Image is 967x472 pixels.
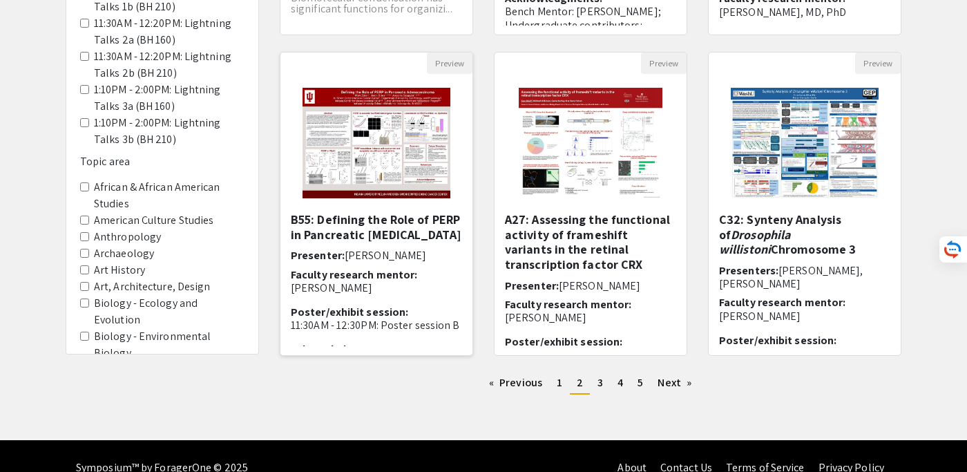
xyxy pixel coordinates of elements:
[708,52,901,356] div: Open Presentation <p>C32: Synteny&nbsp;Analysis of <em>Drosophila willistoni </em>Chromosome 3</p>
[559,279,640,293] span: [PERSON_NAME]
[557,375,562,390] span: 1
[505,334,622,349] span: Poster/exhibit session:
[651,372,698,393] a: Next page
[505,5,676,177] p: Bench Mentor: [PERSON_NAME]; Undergraduate contributors: [PERSON_NAME], [PERSON_NAME], [PERSON_NA...
[94,82,245,115] label: 1:10PM - 2:00PM: Lightning Talks 3a (BH 160)
[717,74,892,212] img: <p>C32: Synteny&nbsp;Analysis of <em>Drosophila willistoni </em>Chromosome 3</p>
[94,279,211,295] label: Art, Architecture, Design
[719,6,890,19] p: [PERSON_NAME], MD, PhD
[291,267,417,282] span: Faculty research mentor:
[94,15,245,48] label: 11:30AM - 12:20PM: Lightning Talks 2a (BH 160)
[80,155,245,168] h6: Topic area
[94,229,161,245] label: Anthropology
[291,305,408,319] span: Poster/exhibit session:
[719,310,890,323] p: [PERSON_NAME]
[291,281,462,294] p: [PERSON_NAME]
[719,295,845,310] span: Faculty research mentor:
[94,48,245,82] label: 11:30AM - 12:20PM: Lightning Talks 2b (BH 210)
[494,52,687,356] div: Open Presentation <p>A27: Assessing the functional activity of frameshift variants in the retinal...
[280,52,473,356] div: Open Presentation <p>B55: Defining the Role of PERP in Pancreatic Adenocarcinoma</p>
[597,375,603,390] span: 3
[345,248,426,263] span: [PERSON_NAME]
[482,372,549,393] a: Previous page
[641,53,687,74] button: Preview
[94,115,245,148] label: 1:10PM - 2:00PM: Lightning Talks 3b (BH 210)
[505,212,676,272] h5: A27: Assessing the functional activity of frameshift variants in the retinal transcription factor...
[289,74,463,212] img: <p>B55: Defining the Role of PERP in Pancreatic Adenocarcinoma</p>
[291,342,389,357] span: Acknowledgments:
[638,375,643,390] span: 5
[94,179,245,212] label: African & African American Studies
[505,279,676,292] h6: Presenter:
[719,227,790,258] em: Drosophila willistoni
[94,262,145,279] label: Art History
[94,328,245,361] label: Biology - Environmental Biology
[505,74,676,212] img: <p>A27: Assessing the functional activity of frameshift variants in the retinal transcription fac...
[719,212,890,257] h5: C32: Synteny Analysis of Chromosome 3
[505,297,631,312] span: Faculty research mentor:
[291,249,462,262] h6: Presenter:
[617,375,623,390] span: 4
[855,53,901,74] button: Preview
[280,372,901,395] ul: Pagination
[719,264,890,290] h6: Presenters:
[427,53,472,74] button: Preview
[291,319,462,332] p: 11:30AM - 12:30PM: Poster session B
[291,212,462,242] h5: B55: Defining the Role of PERP in Pancreatic [MEDICAL_DATA]
[719,333,836,348] span: Poster/exhibit session:
[94,245,154,262] label: Archaeology
[10,410,59,462] iframe: Chat
[94,295,245,328] label: Biology - Ecology and Evolution
[94,212,213,229] label: American Culture Studies
[719,263,863,291] span: [PERSON_NAME], [PERSON_NAME]
[577,375,583,390] span: 2
[505,311,676,324] p: [PERSON_NAME]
